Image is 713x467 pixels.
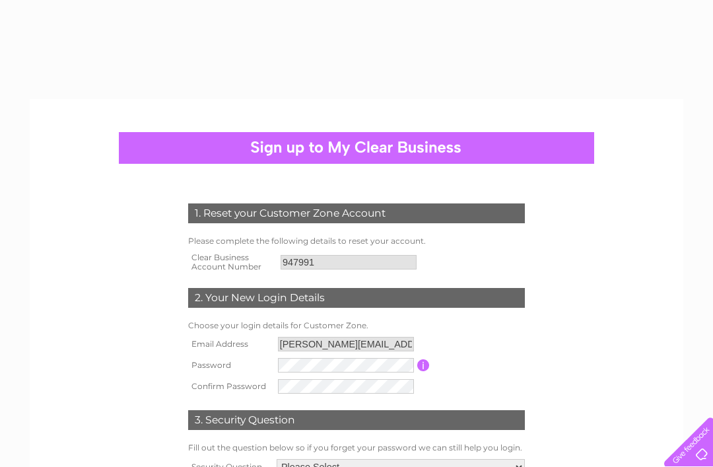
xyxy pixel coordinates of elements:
th: Clear Business Account Number [185,249,277,275]
div: 2. Your New Login Details [188,288,525,308]
th: Confirm Password [185,376,275,397]
td: Please complete the following details to reset your account. [185,233,528,249]
div: 1. Reset your Customer Zone Account [188,203,525,223]
td: Choose your login details for Customer Zone. [185,318,528,334]
td: Fill out the question below so if you forget your password we can still help you login. [185,440,528,456]
th: Email Address [185,334,275,355]
input: Information [417,359,430,371]
th: Password [185,355,275,376]
div: 3. Security Question [188,410,525,430]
